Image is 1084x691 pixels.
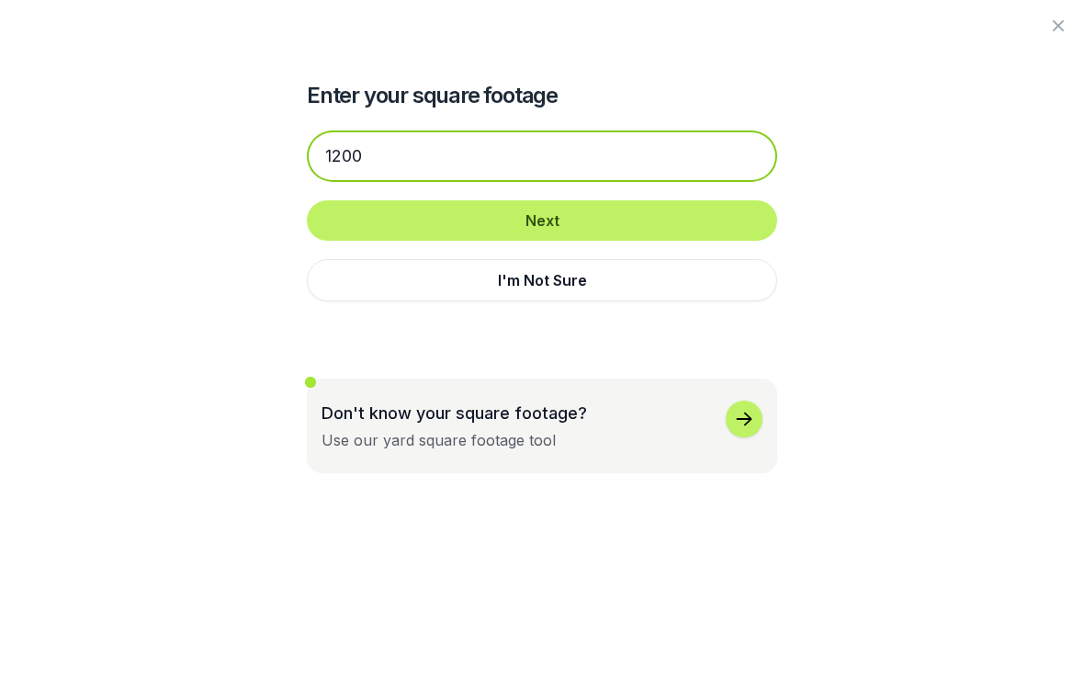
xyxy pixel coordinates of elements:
div: Use our yard square footage tool [322,429,556,451]
p: Don't know your square footage? [322,401,587,425]
button: Next [307,200,777,241]
button: Don't know your square footage?Use our yard square footage tool [307,379,777,473]
button: I'm Not Sure [307,259,777,301]
h2: Enter your square footage [307,81,777,110]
